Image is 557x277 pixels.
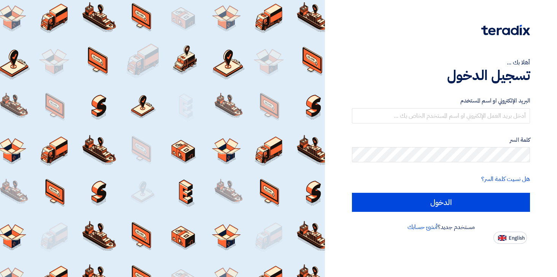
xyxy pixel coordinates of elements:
[352,108,530,123] input: أدخل بريد العمل الإلكتروني او اسم المستخدم الخاص بك ...
[481,175,530,184] a: هل نسيت كلمة السر؟
[509,235,525,241] span: English
[352,193,530,212] input: الدخول
[481,25,530,35] img: Teradix logo
[352,58,530,67] div: أهلا بك ...
[352,96,530,105] label: البريد الإلكتروني او اسم المستخدم
[498,235,506,241] img: en-US.png
[352,67,530,84] h1: تسجيل الدخول
[352,223,530,232] div: مستخدم جديد؟
[352,136,530,144] label: كلمة السر
[493,232,527,244] button: English
[407,223,438,232] a: أنشئ حسابك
